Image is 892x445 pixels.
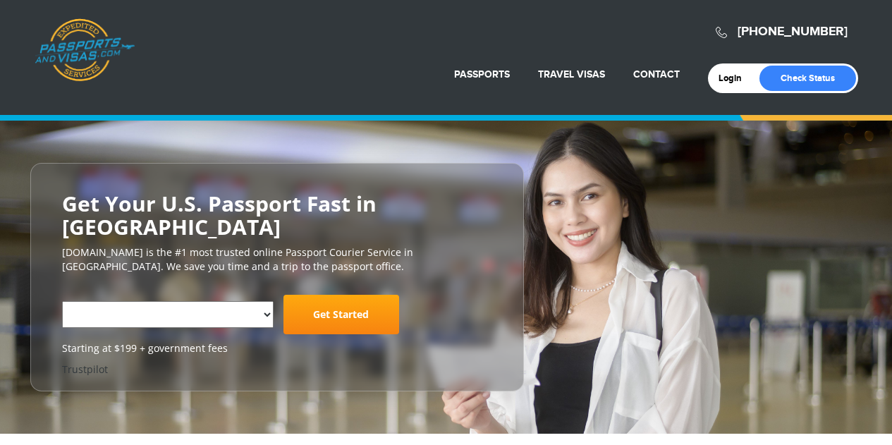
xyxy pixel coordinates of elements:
[283,295,399,334] a: Get Started
[62,192,492,238] h2: Get Your U.S. Passport Fast in [GEOGRAPHIC_DATA]
[719,73,752,84] a: Login
[35,18,135,82] a: Passports & [DOMAIN_NAME]
[738,24,848,39] a: [PHONE_NUMBER]
[454,68,510,80] a: Passports
[62,341,492,355] span: Starting at $199 + government fees
[62,245,492,274] p: [DOMAIN_NAME] is the #1 most trusted online Passport Courier Service in [GEOGRAPHIC_DATA]. We sav...
[538,68,605,80] a: Travel Visas
[633,68,680,80] a: Contact
[62,362,108,376] a: Trustpilot
[759,66,856,91] a: Check Status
